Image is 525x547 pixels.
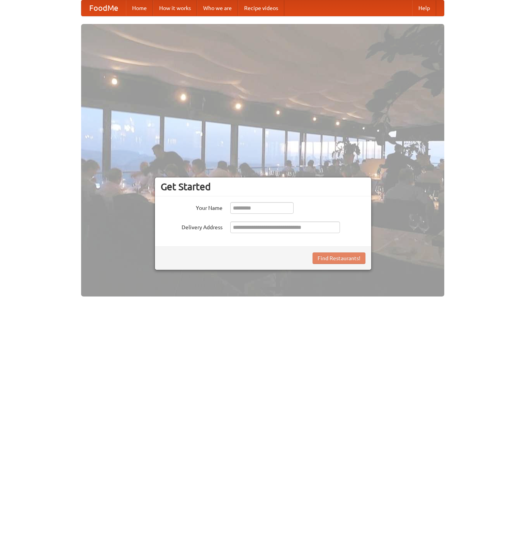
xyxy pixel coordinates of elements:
[197,0,238,16] a: Who we are
[161,202,223,212] label: Your Name
[126,0,153,16] a: Home
[238,0,284,16] a: Recipe videos
[161,222,223,231] label: Delivery Address
[313,252,365,264] button: Find Restaurants!
[161,181,365,193] h3: Get Started
[82,0,126,16] a: FoodMe
[412,0,436,16] a: Help
[153,0,197,16] a: How it works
